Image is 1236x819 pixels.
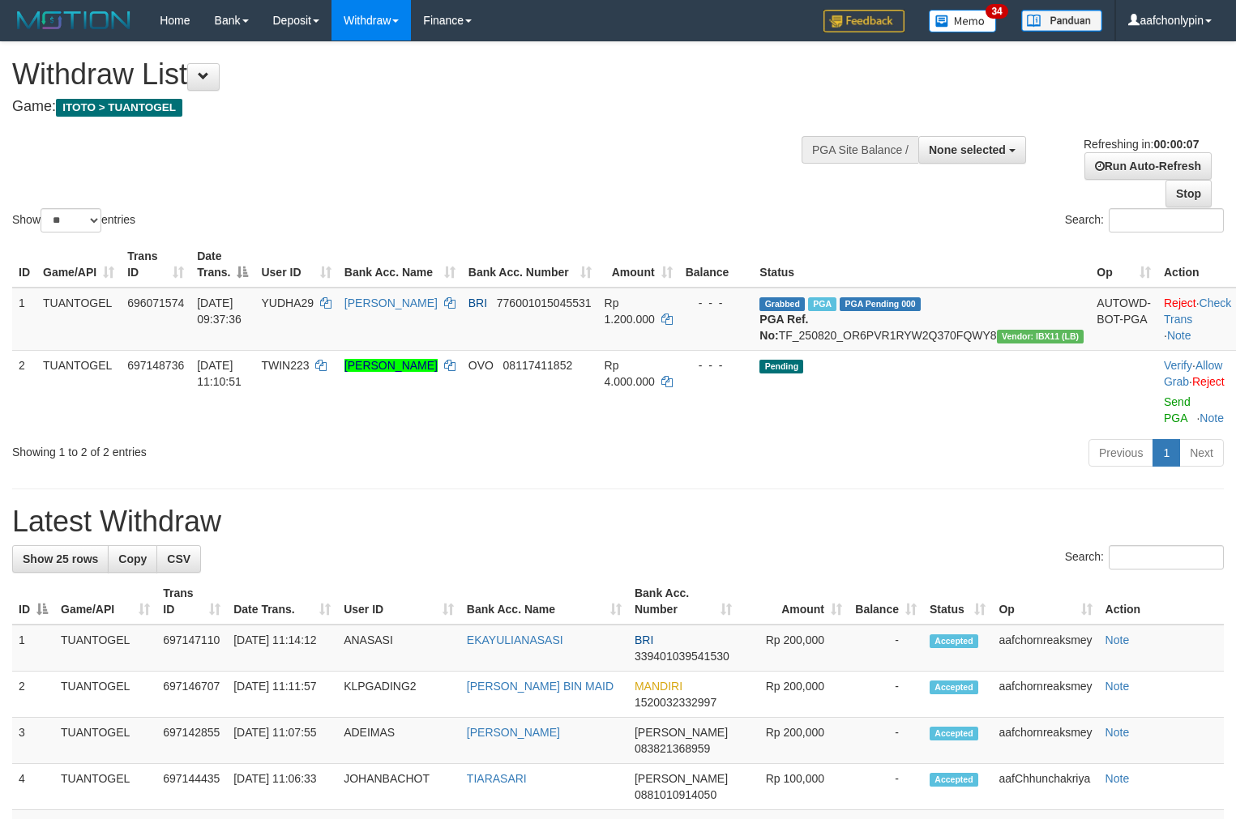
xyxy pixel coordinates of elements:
td: aafchornreaksmey [992,672,1098,718]
th: Date Trans.: activate to sort column ascending [227,578,337,625]
a: TIARASARI [467,772,527,785]
a: Show 25 rows [12,545,109,573]
span: Pending [759,360,803,373]
a: Next [1179,439,1224,467]
label: Search: [1065,208,1224,232]
th: Game/API: activate to sort column ascending [54,578,156,625]
button: None selected [918,136,1026,164]
td: Rp 100,000 [738,764,849,810]
span: BRI [635,633,653,646]
span: CSV [167,552,190,565]
select: Showentries [41,208,101,232]
th: ID [12,241,36,288]
a: Note [1200,412,1224,424]
a: Previous [1088,439,1153,467]
td: Rp 200,000 [738,625,849,672]
span: Rp 4.000.000 [605,359,655,388]
a: [PERSON_NAME] [344,359,438,372]
span: 696071574 [127,296,184,309]
th: Status [753,241,1090,288]
a: Send PGA [1164,395,1191,424]
span: 697148736 [127,359,184,372]
td: TUANTOGEL [54,625,156,672]
span: Copy 1520032332997 to clipboard [635,696,716,709]
td: 697144435 [156,764,227,810]
th: Trans ID: activate to sort column ascending [121,241,190,288]
td: TUANTOGEL [54,764,156,810]
td: - [849,764,923,810]
td: [DATE] 11:14:12 [227,625,337,672]
span: Accepted [930,634,978,648]
td: TUANTOGEL [54,718,156,764]
img: Button%20Memo.svg [929,10,997,32]
td: Rp 200,000 [738,672,849,718]
span: · [1164,359,1222,388]
a: Note [1106,726,1130,739]
h1: Withdraw List [12,58,808,91]
td: Rp 200,000 [738,718,849,764]
th: Action [1099,578,1224,625]
span: Refreshing in: [1084,138,1199,151]
th: Trans ID: activate to sort column ascending [156,578,227,625]
td: JOHANBACHOT [337,764,460,810]
td: 697146707 [156,672,227,718]
span: Show 25 rows [23,552,98,565]
td: [DATE] 11:07:55 [227,718,337,764]
div: Showing 1 to 2 of 2 entries [12,437,503,460]
h4: Game: [12,99,808,115]
input: Search: [1109,545,1224,569]
a: CSV [156,545,201,573]
td: - [849,718,923,764]
a: Reject [1164,296,1196,309]
td: ADEIMAS [337,718,460,764]
span: [DATE] 11:10:51 [197,359,242,388]
span: [DATE] 09:37:36 [197,296,242,326]
span: TWIN223 [261,359,309,372]
td: 2 [12,350,36,433]
a: Verify [1164,359,1192,372]
td: aafchornreaksmey [992,718,1098,764]
td: [DATE] 11:11:57 [227,672,337,718]
strong: 00:00:07 [1153,138,1199,151]
span: [PERSON_NAME] [635,726,728,739]
th: Bank Acc. Number: activate to sort column ascending [462,241,598,288]
td: 697142855 [156,718,227,764]
div: - - - [686,295,747,311]
td: 697147110 [156,625,227,672]
a: [PERSON_NAME] [344,296,438,309]
th: Balance: activate to sort column ascending [849,578,923,625]
span: Accepted [930,680,978,694]
span: MANDIRI [635,680,682,693]
th: Amount: activate to sort column ascending [738,578,849,625]
th: User ID: activate to sort column ascending [337,578,460,625]
span: Grabbed [759,297,805,311]
label: Show entries [12,208,135,232]
span: None selected [929,143,1006,156]
th: Date Trans.: activate to sort column descending [190,241,254,288]
span: Rp 1.200.000 [605,296,655,326]
span: ITOTO > TUANTOGEL [56,99,182,117]
img: MOTION_logo.png [12,8,135,32]
th: Op: activate to sort column ascending [1090,241,1157,288]
span: OVO [468,359,494,372]
div: - - - [686,357,747,373]
td: 3 [12,718,54,764]
th: Bank Acc. Name: activate to sort column ascending [338,241,462,288]
span: Copy 08117411852 to clipboard [503,359,573,372]
th: Game/API: activate to sort column ascending [36,241,121,288]
td: [DATE] 11:06:33 [227,764,337,810]
td: TUANTOGEL [36,350,121,433]
a: Check Trans [1164,296,1231,326]
th: Bank Acc. Name: activate to sort column ascending [460,578,628,625]
span: 34 [986,4,1007,19]
th: Bank Acc. Number: activate to sort column ascending [628,578,739,625]
span: Vendor URL: https://dashboard.q2checkout.com/secure [997,330,1084,343]
a: Note [1106,680,1130,693]
th: Balance [679,241,754,288]
a: Note [1167,329,1191,342]
th: Amount: activate to sort column ascending [598,241,679,288]
div: PGA Site Balance / [802,136,918,164]
input: Search: [1109,208,1224,232]
span: Copy 083821368959 to clipboard [635,742,710,755]
h1: Latest Withdraw [12,505,1224,538]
